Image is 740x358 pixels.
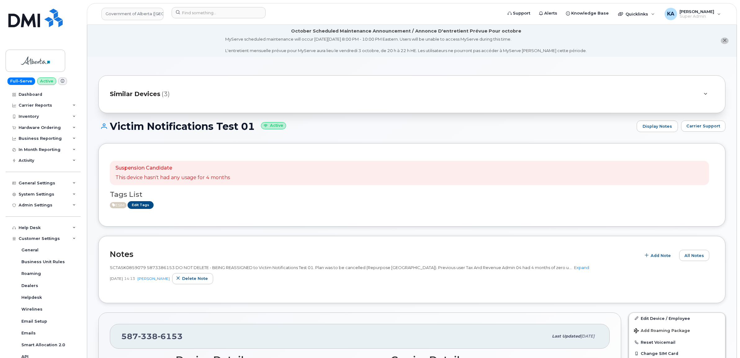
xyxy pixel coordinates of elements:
[172,273,213,284] button: Delete note
[686,123,720,129] span: Carrier Support
[291,28,521,34] div: October Scheduled Maintenance Announcement / Annonce D'entretient Prévue Pour octobre
[629,337,725,348] button: Reset Voicemail
[121,332,183,341] span: 587
[137,276,170,281] a: [PERSON_NAME]
[124,276,135,281] span: 14:13
[574,265,589,270] a: Expand
[110,90,160,99] span: Similar Devices
[98,121,634,132] h1: Victim Notifications Test 01
[679,250,709,261] button: All Notes
[115,165,230,172] p: Suspension Candidate
[552,334,581,338] span: Last updated
[261,122,286,129] small: Active
[681,121,725,132] button: Carrier Support
[581,334,594,338] span: [DATE]
[158,332,183,341] span: 6153
[110,276,123,281] span: [DATE]
[634,328,690,334] span: Add Roaming Package
[684,253,704,259] span: All Notes
[637,121,678,132] a: Display Notes
[138,332,158,341] span: 338
[651,253,671,259] span: Add Note
[641,250,676,261] button: Add Note
[110,250,638,259] h2: Notes
[629,313,725,324] a: Edit Device / Employee
[225,36,587,54] div: MyServe scheduled maintenance will occur [DATE][DATE] 8:00 PM - 10:00 PM Eastern. Users will be u...
[115,174,230,181] p: This device hasn't had any usage for 4 months
[128,201,154,209] a: Edit Tags
[110,202,127,208] span: Active
[182,276,208,281] span: Delete note
[162,90,170,99] span: (3)
[721,38,729,44] button: close notification
[629,324,725,337] button: Add Roaming Package
[110,265,572,270] span: SCTASK0859079 5873386153 DO NOT DELETE - BEING REASSIGNED to Victim Notifications Test 01. Plan w...
[110,191,714,198] h3: Tags List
